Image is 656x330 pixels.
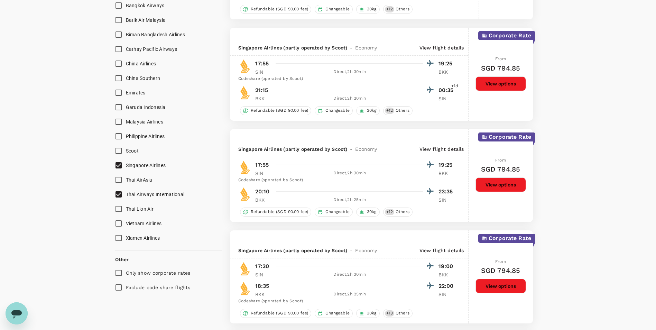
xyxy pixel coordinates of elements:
[126,192,185,197] span: Thai Airways International
[364,108,379,113] span: 30kg
[238,282,252,295] img: SQ
[315,208,353,217] div: Changeable
[323,108,352,113] span: Changeable
[475,76,526,91] button: View options
[255,187,270,196] p: 20:10
[255,86,268,94] p: 21:15
[438,291,456,298] p: SIN
[475,177,526,192] button: View options
[255,271,272,278] p: SIN
[6,302,28,324] iframe: Button to launch messaging window
[356,106,380,115] div: 30kg
[255,262,269,271] p: 17:30
[438,187,456,196] p: 23:35
[347,247,355,254] span: -
[315,106,353,115] div: Changeable
[126,75,160,81] span: China Southern
[277,95,423,102] div: Direct , 2h 20min
[240,5,312,14] div: Refundable (SGD 90.00 fee)
[393,209,412,215] span: Others
[383,5,413,14] div: +12Others
[419,44,464,51] p: View flight details
[126,235,160,241] span: Xiamen Airlines
[126,177,153,183] span: Thai AirAsia
[481,164,520,175] h6: SGD 794.85
[238,44,348,51] span: Singapore Airlines (partly operated by Scoot)
[238,59,252,73] img: SQ
[255,59,269,68] p: 17:55
[355,146,377,153] span: Economy
[419,247,464,254] p: View flight details
[248,209,311,215] span: Refundable (SGD 90.00 fee)
[356,309,380,318] div: 30kg
[481,265,520,276] h6: SGD 794.85
[438,271,456,278] p: BKK
[489,234,531,242] p: Corporate Rate
[238,187,252,201] img: SQ
[438,59,456,68] p: 19:25
[364,6,379,12] span: 30kg
[126,32,185,37] span: Biman Bangladesh Airlines
[126,104,166,110] span: Garuda Indonesia
[126,269,191,276] p: Only show corporate rates
[126,134,165,139] span: Philippine Airlines
[355,247,377,254] span: Economy
[240,309,312,318] div: Refundable (SGD 90.00 fee)
[419,146,464,153] p: View flight details
[277,291,423,298] div: Direct , 2h 25min
[126,221,162,226] span: Vietnam Airlines
[238,298,456,305] div: Codeshare (operated by Scoot)
[126,206,154,212] span: Thai Lion Air
[347,146,355,153] span: -
[438,68,456,75] p: BKK
[383,106,413,115] div: +12Others
[495,158,506,163] span: From
[489,31,531,40] p: Corporate Rate
[126,17,166,23] span: Batik Air Malaysia
[255,68,272,75] p: SIN
[126,284,191,291] p: Exclude code share flights
[248,108,311,113] span: Refundable (SGD 90.00 fee)
[383,309,413,318] div: +13Others
[277,271,423,278] div: Direct , 2h 30min
[238,247,348,254] span: Singapore Airlines (partly operated by Scoot)
[255,196,272,203] p: BKK
[126,90,146,95] span: Emirates
[438,262,456,271] p: 19:00
[238,161,252,174] img: SQ
[438,282,456,290] p: 22:00
[126,163,166,168] span: Singapore Airlines
[438,86,456,94] p: 00:35
[489,133,531,141] p: Corporate Rate
[277,68,423,75] div: Direct , 2h 30min
[126,3,165,8] span: Bangkok Airways
[255,291,272,298] p: BKK
[277,196,423,203] div: Direct , 2h 25min
[355,44,377,51] span: Economy
[238,177,456,184] div: Codeshare (operated by Scoot)
[238,146,348,153] span: Singapore Airlines (partly operated by Scoot)
[475,279,526,293] button: View options
[115,256,129,263] p: Other
[248,310,311,316] span: Refundable (SGD 90.00 fee)
[393,310,412,316] span: Others
[438,161,456,169] p: 19:25
[481,63,520,74] h6: SGD 794.85
[356,208,380,217] div: 30kg
[238,75,456,82] div: Codeshare (operated by Scoot)
[126,46,177,52] span: Cathay Pacific Airways
[323,209,352,215] span: Changeable
[364,310,379,316] span: 30kg
[238,262,252,276] img: SQ
[495,56,506,61] span: From
[248,6,311,12] span: Refundable (SGD 90.00 fee)
[385,209,394,215] span: + 12
[126,148,139,154] span: Scoot
[323,6,352,12] span: Changeable
[393,6,412,12] span: Others
[356,5,380,14] div: 30kg
[383,208,413,217] div: +12Others
[126,61,156,66] span: China Airlines
[364,209,379,215] span: 30kg
[323,310,352,316] span: Changeable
